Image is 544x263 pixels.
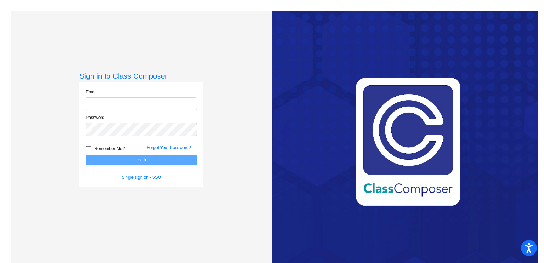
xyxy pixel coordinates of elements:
[122,175,161,180] a: Single sign on - SSO
[86,155,197,165] button: Log In
[86,114,104,121] label: Password
[94,144,125,153] span: Remember Me?
[147,145,191,150] a: Forgot Your Password?
[86,89,96,95] label: Email
[79,72,203,80] h3: Sign in to Class Composer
